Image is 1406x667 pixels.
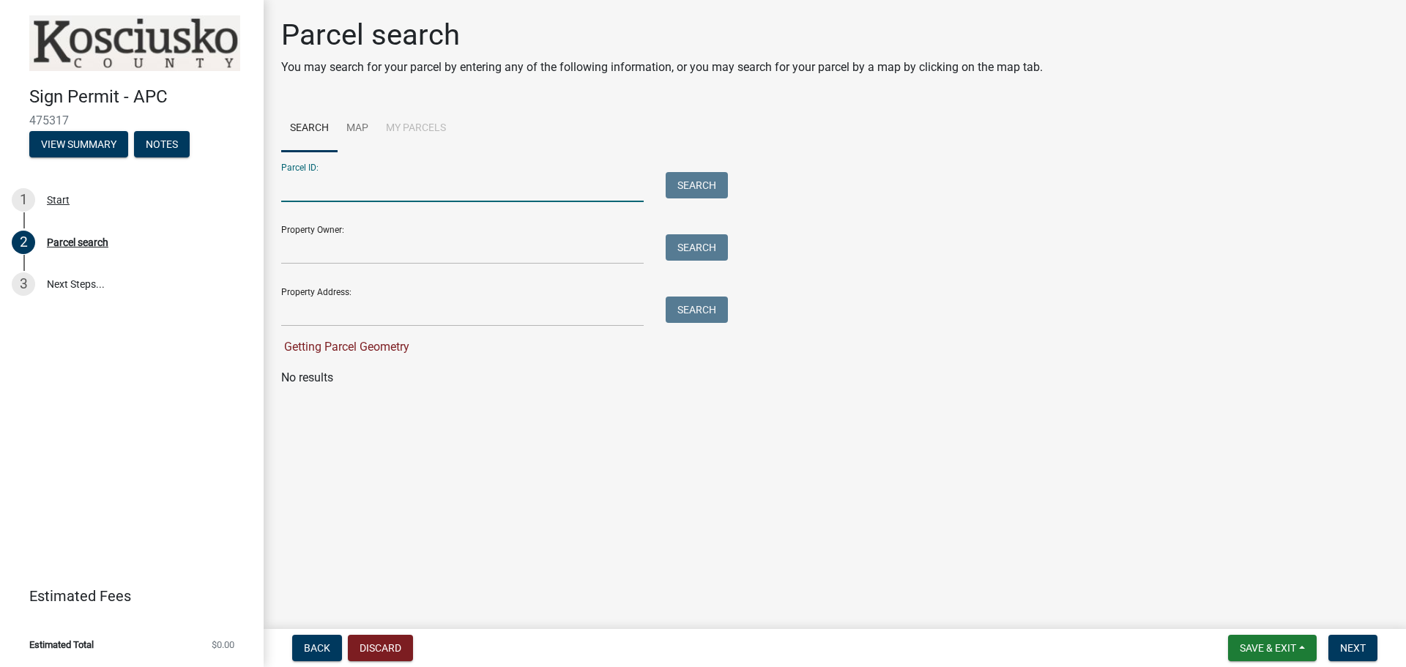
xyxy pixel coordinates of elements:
[281,369,1388,387] p: No results
[29,139,128,151] wm-modal-confirm: Summary
[281,18,1043,53] h1: Parcel search
[348,635,413,661] button: Discard
[134,131,190,157] button: Notes
[12,231,35,254] div: 2
[666,297,728,323] button: Search
[1340,642,1366,654] span: Next
[666,172,728,198] button: Search
[47,237,108,247] div: Parcel search
[281,59,1043,76] p: You may search for your parcel by entering any of the following information, or you may search fo...
[134,139,190,151] wm-modal-confirm: Notes
[338,105,377,152] a: Map
[1228,635,1317,661] button: Save & Exit
[47,195,70,205] div: Start
[281,340,409,354] span: Getting Parcel Geometry
[281,105,338,152] a: Search
[304,642,330,654] span: Back
[12,272,35,296] div: 3
[666,234,728,261] button: Search
[1328,635,1377,661] button: Next
[29,86,252,108] h4: Sign Permit - APC
[292,635,342,661] button: Back
[12,581,240,611] a: Estimated Fees
[1240,642,1296,654] span: Save & Exit
[212,640,234,649] span: $0.00
[29,113,234,127] span: 475317
[29,131,128,157] button: View Summary
[29,15,240,71] img: Kosciusko County, Indiana
[12,188,35,212] div: 1
[29,640,94,649] span: Estimated Total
